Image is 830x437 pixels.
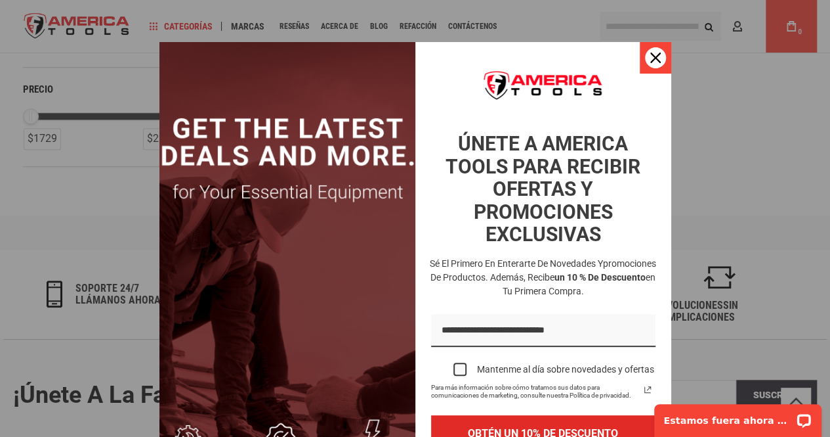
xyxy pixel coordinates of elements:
iframe: Widget de chat LiveChat [646,396,830,437]
font: Estamos fuera ahora mismo. ¡Vuelve más tarde! [18,20,276,30]
font: en tu primera compra. [503,272,656,296]
button: Abrir el widget de chat LiveChat [151,17,167,33]
font: un 10 % de descuento [554,272,646,283]
a: Lea nuestra Política de Privacidad [640,382,655,398]
input: Campo de correo electrónico [431,314,655,348]
font: Sé el primero en enterarte de novedades y [430,258,603,269]
font: Para más información sobre cómo tratamos sus datos para comunicaciones de marketing, consulte nue... [431,384,631,399]
font: ÚNETE A AMERICA TOOLS PARA RECIBIR OFERTAS Y PROMOCIONES EXCLUSIVAS [446,132,640,246]
svg: icono de enlace [640,382,655,398]
font: promociones de productos. Además, recibe [430,258,656,283]
svg: icono de cerrar [650,53,661,63]
font: Mantenme al día sobre novedades y ofertas [477,364,654,375]
button: Cerca [640,42,671,74]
